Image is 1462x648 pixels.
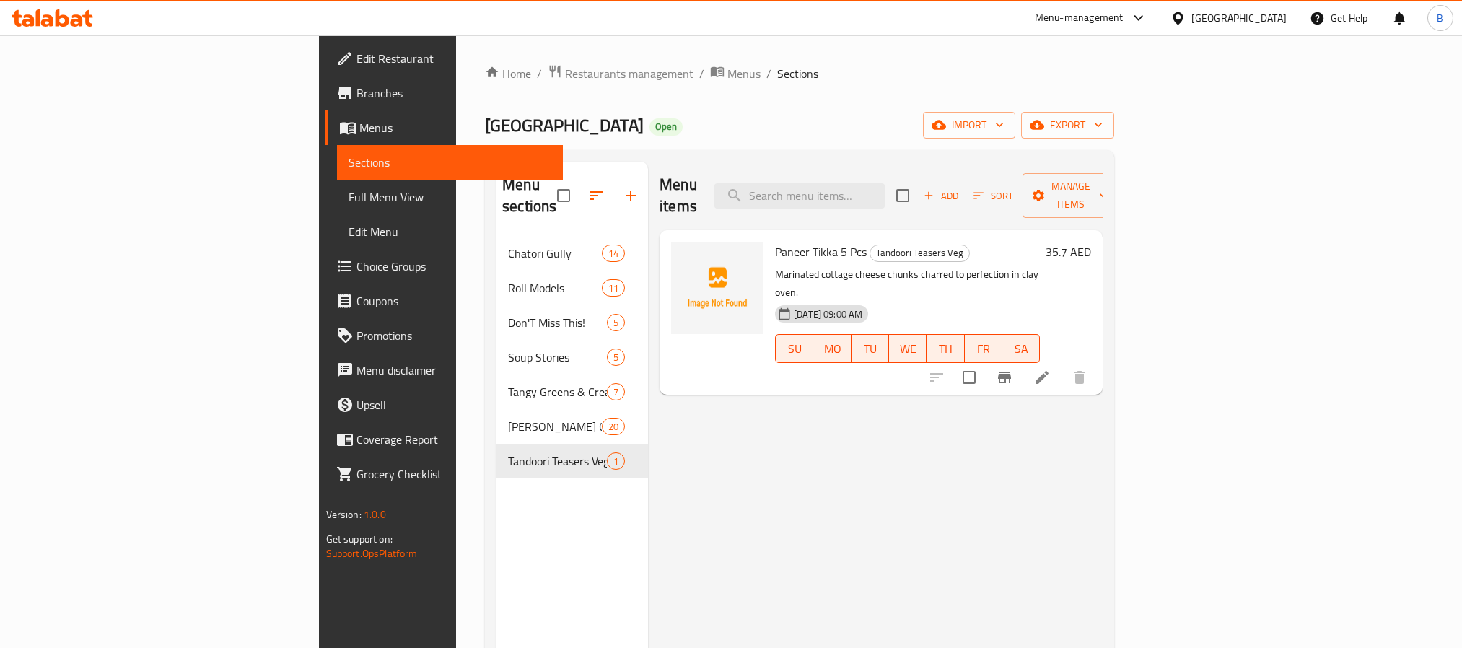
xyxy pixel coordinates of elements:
[496,340,648,375] div: Soup Stories5
[356,292,551,310] span: Coupons
[325,353,563,388] a: Menu disclaimer
[607,452,625,470] div: items
[1033,116,1103,134] span: export
[602,418,625,435] div: items
[819,338,845,359] span: MO
[496,305,648,340] div: Don'T Miss This!5
[337,214,563,249] a: Edit Menu
[337,145,563,180] a: Sections
[603,247,624,260] span: 14
[602,245,625,262] div: items
[325,41,563,76] a: Edit Restaurant
[364,505,386,524] span: 1.0.0
[325,318,563,353] a: Promotions
[775,266,1040,302] p: Marinated cottage cheese chunks charred to perfection in clay oven.
[359,119,551,136] span: Menus
[932,338,958,359] span: TH
[496,409,648,444] div: [PERSON_NAME] Chinese20
[1046,242,1091,262] h6: 35.7 AED
[671,242,763,334] img: Paneer Tikka 5 Pcs
[727,65,761,82] span: Menus
[923,112,1015,139] button: import
[508,314,607,331] div: Don'T Miss This!
[973,188,1013,204] span: Sort
[508,279,602,297] span: Roll Models
[1033,369,1051,386] a: Edit menu item
[326,505,362,524] span: Version:
[714,183,885,209] input: search
[710,64,761,83] a: Menus
[325,249,563,284] a: Choice Groups
[496,444,648,478] div: Tandoori Teasers Veg1
[1008,338,1034,359] span: SA
[660,174,697,217] h2: Menu items
[508,383,607,400] span: Tangy Greens & Creamy Scenes
[356,327,551,344] span: Promotions
[508,418,602,435] span: [PERSON_NAME] Chinese
[889,334,927,363] button: WE
[608,351,624,364] span: 5
[356,362,551,379] span: Menu disclaimer
[508,245,602,262] span: Chatori Gully
[603,420,624,434] span: 20
[699,65,704,82] li: /
[325,457,563,491] a: Grocery Checklist
[326,544,418,563] a: Support.OpsPlatform
[349,154,551,171] span: Sections
[954,362,984,393] span: Select to update
[777,65,818,82] span: Sections
[987,360,1022,395] button: Branch-specific-item
[508,418,602,435] div: Van Wala Chinese
[971,338,997,359] span: FR
[603,281,624,295] span: 11
[775,241,867,263] span: Paneer Tikka 5 Pcs
[485,109,644,141] span: [GEOGRAPHIC_DATA]
[607,349,625,366] div: items
[918,185,964,207] span: Add item
[1034,178,1108,214] span: Manage items
[607,314,625,331] div: items
[1035,9,1124,27] div: Menu-management
[356,465,551,483] span: Grocery Checklist
[356,396,551,413] span: Upsell
[870,245,969,261] span: Tandoori Teasers Veg
[496,230,648,484] nav: Menu sections
[565,65,693,82] span: Restaurants management
[325,110,563,145] a: Menus
[613,178,648,213] button: Add section
[934,116,1004,134] span: import
[649,121,683,133] span: Open
[1062,360,1097,395] button: delete
[608,385,624,399] span: 7
[508,349,607,366] span: Soup Stories
[548,180,579,211] span: Select all sections
[852,334,889,363] button: TU
[326,530,393,548] span: Get support on:
[356,50,551,67] span: Edit Restaurant
[349,223,551,240] span: Edit Menu
[1002,334,1040,363] button: SA
[325,76,563,110] a: Branches
[1021,112,1114,139] button: export
[496,271,648,305] div: Roll Models11
[356,431,551,448] span: Coverage Report
[496,236,648,271] div: Chatori Gully14
[325,284,563,318] a: Coupons
[485,64,1114,83] nav: breadcrumb
[918,185,964,207] button: Add
[579,178,613,213] span: Sort sections
[325,422,563,457] a: Coverage Report
[349,188,551,206] span: Full Menu View
[356,258,551,275] span: Choice Groups
[325,388,563,422] a: Upsell
[607,383,625,400] div: items
[1191,10,1287,26] div: [GEOGRAPHIC_DATA]
[766,65,771,82] li: /
[508,452,607,470] span: Tandoori Teasers Veg
[356,84,551,102] span: Branches
[775,334,813,363] button: SU
[888,180,918,211] span: Select section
